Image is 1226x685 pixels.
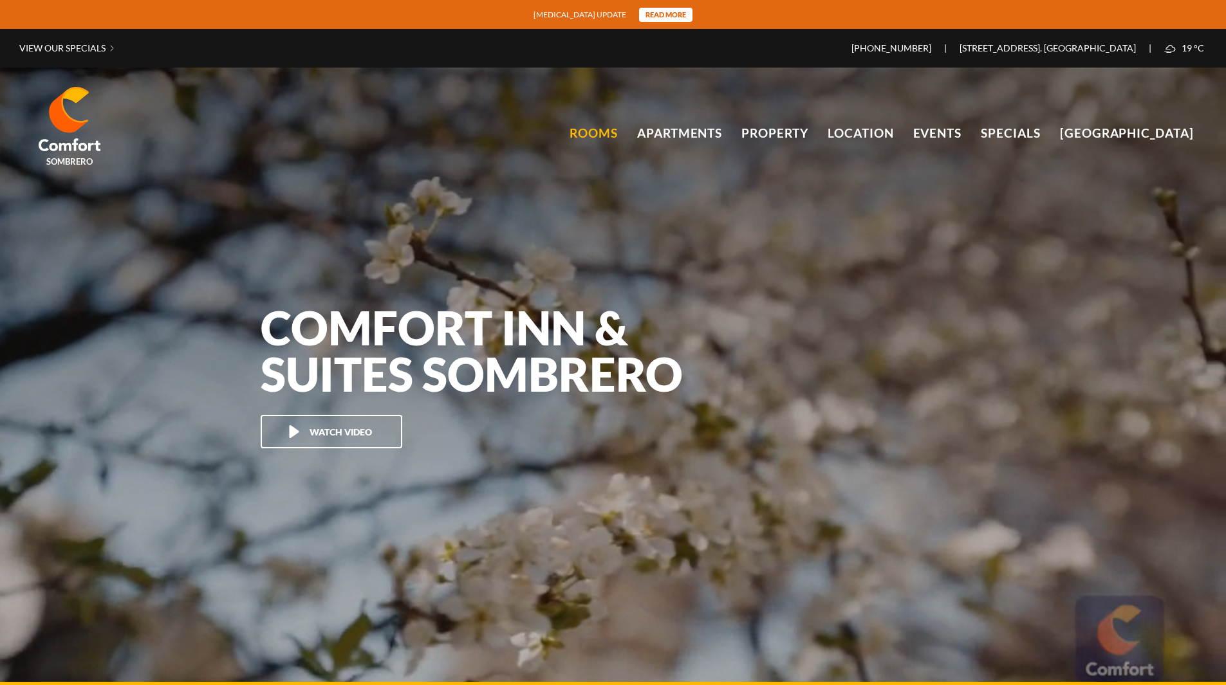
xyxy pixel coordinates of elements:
h1: Comfort Inn & Suites Sombrero [261,304,711,397]
div: | [1149,29,1207,68]
img: Comfort Inn & Suites Sombrero [39,87,100,151]
a: [PHONE_NUMBER] [851,42,944,53]
span: [MEDICAL_DATA] update [534,8,626,21]
button: Watch Video [261,415,402,448]
span: 19 °C [1151,42,1204,53]
a: Property [741,123,808,143]
a: View our specials [19,29,106,68]
span: | [851,29,1149,68]
a: Apartments [637,123,723,143]
a: [STREET_ADDRESS]. [GEOGRAPHIC_DATA] [947,42,1149,53]
img: Watch Video [288,425,301,438]
a: Specials [981,123,1041,143]
div: Read more [639,8,692,22]
a: Events [913,123,962,143]
a: [GEOGRAPHIC_DATA] [1060,123,1194,143]
a: Location [828,123,894,143]
span: Sombrero [46,151,93,166]
span: Watch Video [310,426,372,437]
a: Rooms [570,123,618,143]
